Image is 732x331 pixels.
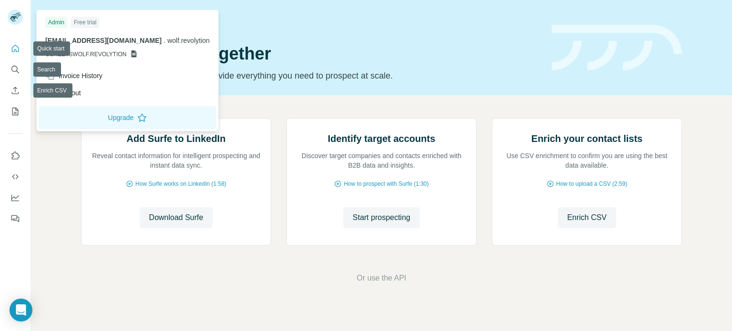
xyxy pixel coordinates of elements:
button: Use Surfe API [8,168,23,185]
img: banner [552,25,682,71]
button: Download Surfe [140,207,213,228]
h1: Let’s prospect together [81,44,540,63]
p: Discover target companies and contacts enriched with B2B data and insights. [296,151,467,170]
button: Use Surfe on LinkedIn [8,147,23,164]
div: Free trial [71,17,99,28]
span: Enrich CSV [567,212,607,223]
button: Dashboard [8,189,23,206]
div: Open Intercom Messenger [10,299,32,321]
span: How Surfe works on LinkedIn (1:58) [135,180,226,188]
div: Log out [45,88,81,98]
h2: Enrich your contact lists [531,132,642,145]
div: Admin [45,17,67,28]
span: Download Surfe [149,212,203,223]
h2: Add Surfe to LinkedIn [127,132,226,145]
p: Pick your starting point and we’ll provide everything you need to prospect at scale. [81,69,540,82]
span: Start prospecting [353,212,410,223]
span: GSHEETSWOLF.REVOLYTION [45,50,126,59]
p: Reveal contact information for intelligent prospecting and instant data sync. [91,151,261,170]
span: How to prospect with Surfe (1:30) [344,180,428,188]
button: Upgrade [39,106,216,129]
button: Enrich CSV [558,207,616,228]
div: Invoice History [45,71,102,80]
p: Use CSV enrichment to confirm you are using the best data available. [502,151,672,170]
h2: Identify target accounts [328,132,436,145]
button: Start prospecting [343,207,420,228]
span: wolf.revolytion [167,37,210,44]
span: . [163,37,165,44]
button: Enrich CSV [8,82,23,99]
button: Feedback [8,210,23,227]
span: [EMAIL_ADDRESS][DOMAIN_NAME] [45,37,162,44]
button: Search [8,61,23,78]
button: Quick start [8,40,23,57]
span: How to upload a CSV (2:59) [556,180,627,188]
div: Quick start [81,18,540,27]
button: My lists [8,103,23,120]
button: Or use the API [356,272,406,284]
